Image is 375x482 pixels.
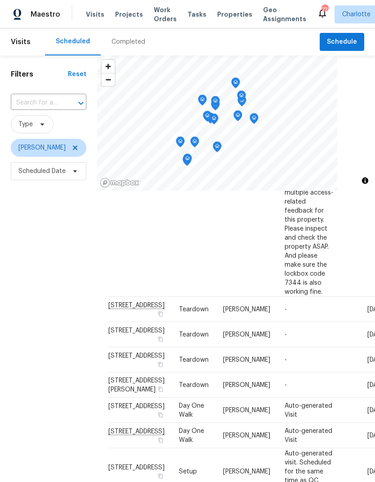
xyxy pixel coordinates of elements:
[68,70,86,79] div: Reset
[115,10,143,19] span: Projects
[320,33,364,51] button: Schedule
[156,385,165,393] button: Copy Address
[179,306,209,313] span: Teardown
[18,143,66,152] span: [PERSON_NAME]
[11,32,31,52] span: Visits
[179,403,204,418] span: Day One Walk
[75,97,87,109] button: Open
[11,70,68,79] h1: Filters
[198,95,207,109] div: Map marker
[237,91,246,105] div: Map marker
[321,5,328,14] div: 77
[285,357,287,363] span: -
[233,110,242,124] div: Map marker
[112,37,145,46] div: Completed
[213,141,222,155] div: Map marker
[86,10,104,19] span: Visits
[156,436,165,444] button: Copy Address
[223,432,270,439] span: [PERSON_NAME]
[190,136,199,150] div: Map marker
[285,332,287,338] span: -
[223,306,270,313] span: [PERSON_NAME]
[231,77,240,91] div: Map marker
[176,136,185,150] div: Map marker
[217,10,252,19] span: Properties
[187,11,206,18] span: Tasks
[223,332,270,338] span: [PERSON_NAME]
[108,377,165,393] span: [STREET_ADDRESS][PERSON_NAME]
[183,155,192,168] div: Map marker
[285,382,287,388] span: -
[18,120,33,129] span: Type
[285,306,287,313] span: -
[211,96,220,110] div: Map marker
[179,357,209,363] span: Teardown
[362,176,368,186] span: Toggle attribution
[108,403,165,409] span: [STREET_ADDRESS]
[179,468,197,474] span: Setup
[156,472,165,480] button: Copy Address
[223,407,270,414] span: [PERSON_NAME]
[18,167,66,176] span: Scheduled Date
[156,411,165,419] button: Copy Address
[179,332,209,338] span: Teardown
[31,10,60,19] span: Maestro
[285,428,332,443] span: Auto-generated Visit
[108,327,165,334] span: [STREET_ADDRESS]
[156,335,165,343] button: Copy Address
[108,353,165,359] span: [STREET_ADDRESS]
[11,96,61,110] input: Search for an address...
[223,357,270,363] span: [PERSON_NAME]
[102,73,115,86] button: Zoom out
[179,382,209,388] span: Teardown
[156,360,165,368] button: Copy Address
[210,114,219,127] div: Map marker
[327,36,357,48] span: Schedule
[154,5,177,23] span: Work Orders
[223,468,270,474] span: [PERSON_NAME]
[250,113,259,127] div: Map marker
[223,382,270,388] span: [PERSON_NAME]
[100,177,139,188] a: Mapbox homepage
[108,464,165,470] span: [STREET_ADDRESS]
[56,37,90,46] div: Scheduled
[285,403,332,418] span: Auto-generated Visit
[203,111,212,125] div: Map marker
[102,60,115,73] button: Zoom in
[342,10,371,19] span: Charlotte
[179,428,204,443] span: Day One Walk
[97,55,337,191] canvas: Map
[156,310,165,318] button: Copy Address
[285,27,334,295] span: Flip state: Listed DOM: 450 Issue: Hello [PERSON_NAME], Received feedback from the customer stati...
[360,175,371,186] button: Toggle attribution
[183,154,192,168] div: Map marker
[263,5,306,23] span: Geo Assignments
